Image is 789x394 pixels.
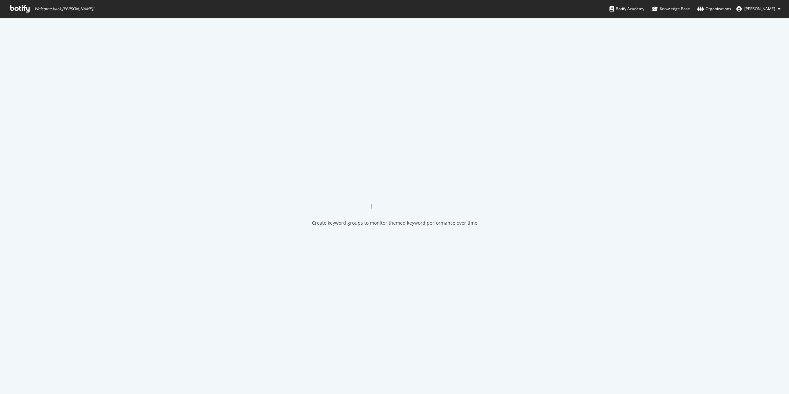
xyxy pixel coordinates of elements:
span: Brendan O'Connell [744,6,775,12]
div: animation [371,185,418,209]
div: Botify Academy [610,6,644,12]
div: Knowledge Base [652,6,690,12]
button: [PERSON_NAME] [731,4,786,14]
div: Organizations [697,6,731,12]
span: Welcome back, [PERSON_NAME] ! [35,6,94,12]
div: Create keyword groups to monitor themed keyword performance over time [312,220,477,226]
